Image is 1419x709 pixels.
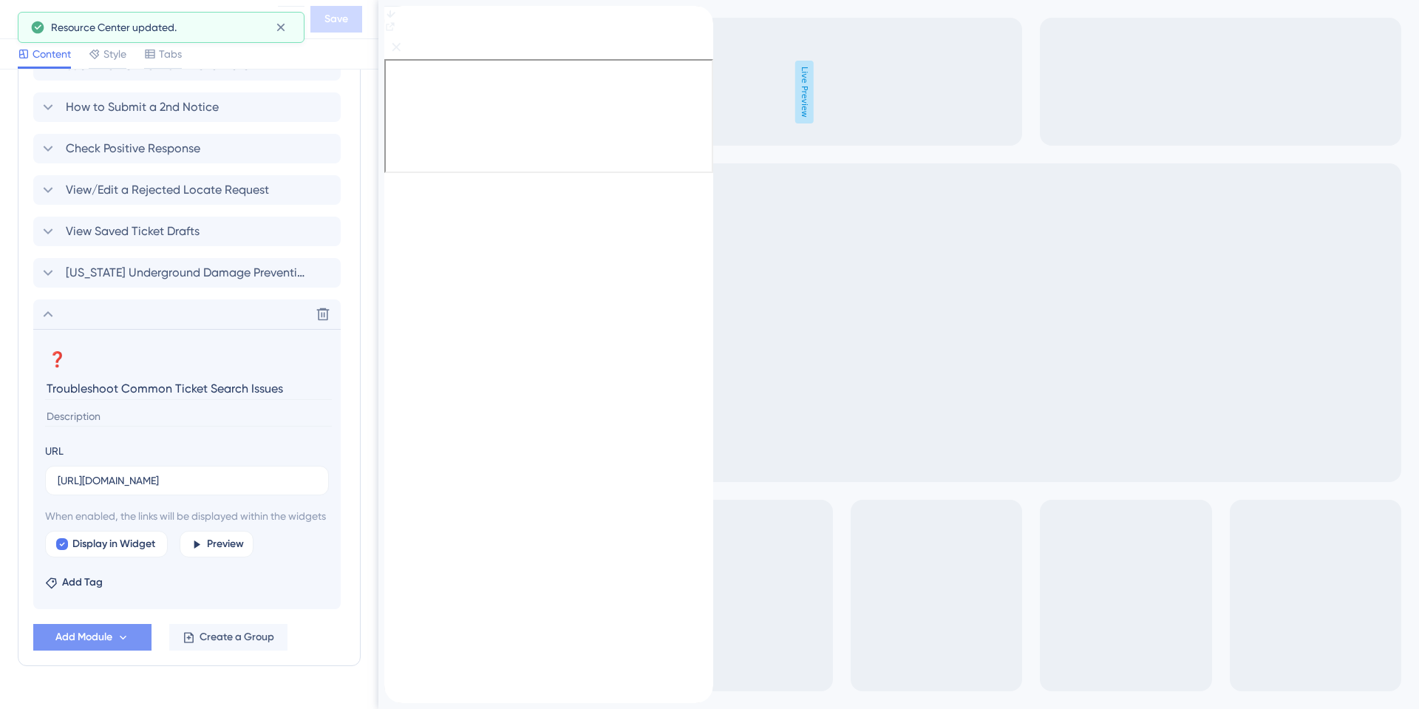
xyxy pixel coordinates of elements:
[45,347,69,371] button: ❓
[180,531,253,557] button: Preview
[310,6,362,33] button: Save
[33,217,345,246] div: View Saved Ticket Drafts
[169,624,287,651] button: Create a Group
[26,4,143,21] span: Excavator Resources
[33,45,71,63] span: Content
[66,140,200,157] span: Check Positive Response
[33,175,345,205] div: View/Edit a Rejected Locate Request
[45,507,329,525] span: When enabled, the links will be displayed within the widgets
[66,98,219,116] span: How to Submit a 2nd Notice
[324,10,348,28] span: Save
[103,45,126,63] span: Style
[207,535,244,553] span: Preview
[45,377,332,400] input: Header
[33,258,345,288] div: [US_STATE] Underground Damage Prevention Act
[66,264,310,282] span: [US_STATE] Underground Damage Prevention Act
[51,18,177,36] span: Resource Center updated.
[33,92,345,122] div: How to Submit a 2nd Notice
[152,7,157,19] div: 3
[45,574,103,591] button: Add Tag
[45,407,332,427] input: Description
[66,223,200,240] span: View Saved Ticket Drafts
[417,61,435,123] span: Live Preview
[33,134,345,163] div: Check Positive Response
[33,624,152,651] button: Add Module
[72,535,155,553] span: Display in Widget
[45,442,64,460] div: URL
[159,45,182,63] span: Tabs
[62,574,103,591] span: Add Tag
[200,628,274,646] span: Create a Group
[66,181,269,199] span: View/Edit a Rejected Locate Request
[47,9,272,30] div: Excavator Resource Center (Tkt Search)
[58,472,316,489] input: your.website.com/path
[55,628,112,646] span: Add Module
